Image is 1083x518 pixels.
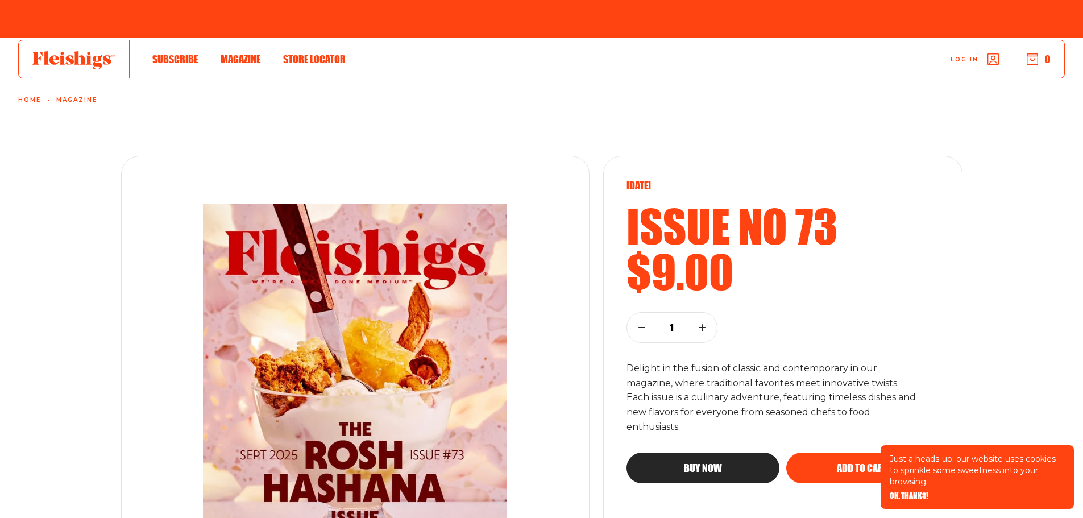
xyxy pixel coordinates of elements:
button: Buy now [626,453,779,483]
a: Home [18,97,41,103]
span: Store locator [283,53,346,65]
a: Subscribe [152,51,198,67]
button: OK, THANKS! [890,492,928,500]
a: Log in [951,53,999,65]
button: 0 [1027,53,1051,65]
a: Magazine [221,51,260,67]
span: Log in [951,55,978,64]
a: Store locator [283,51,346,67]
p: 1 [665,321,679,334]
a: Magazine [56,97,97,103]
p: [DATE] [626,179,939,192]
span: Magazine [221,53,260,65]
p: Just a heads-up: our website uses cookies to sprinkle some sweetness into your browsing. [890,453,1065,487]
span: Subscribe [152,53,198,65]
span: Add to cart [837,463,888,473]
span: Buy now [684,463,722,473]
h2: $9.00 [626,248,939,294]
h2: Issue no 73 [626,203,939,248]
button: Add to cart [786,453,939,483]
p: Delight in the fusion of classic and contemporary in our magazine, where traditional favorites me... [626,361,920,435]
